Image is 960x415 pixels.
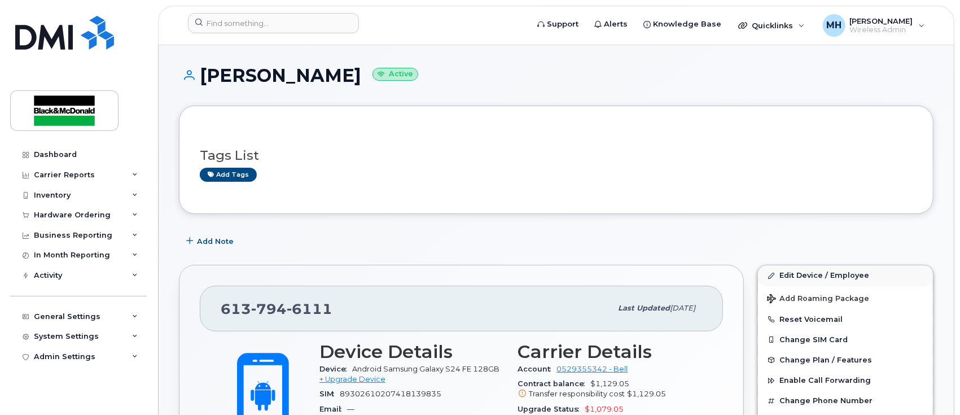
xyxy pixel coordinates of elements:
[758,309,933,330] button: Reset Voicemail
[518,342,703,362] h3: Carrier Details
[221,300,332,317] span: 613
[758,286,933,309] button: Add Roaming Package
[179,65,933,85] h1: [PERSON_NAME]
[319,375,385,383] a: + Upgrade Device
[197,236,234,247] span: Add Note
[628,390,667,398] span: $1,129.05
[518,405,585,413] span: Upgrade Status
[557,365,628,373] a: 0529355342 - Bell
[352,365,499,373] span: Android Samsung Galaxy S24 FE 128GB
[779,356,872,364] span: Change Plan / Features
[518,365,557,373] span: Account
[618,304,670,312] span: Last updated
[319,405,347,413] span: Email
[758,391,933,411] button: Change Phone Number
[758,330,933,350] button: Change SIM Card
[372,68,418,81] small: Active
[758,370,933,391] button: Enable Call Forwarding
[758,350,933,370] button: Change Plan / Features
[670,304,695,312] span: [DATE]
[319,342,505,362] h3: Device Details
[251,300,287,317] span: 794
[767,294,869,305] span: Add Roaming Package
[585,405,624,413] span: $1,079.05
[287,300,332,317] span: 6111
[200,148,913,163] h3: Tags List
[758,265,933,286] a: Edit Device / Employee
[779,377,871,385] span: Enable Call Forwarding
[200,168,257,182] a: Add tags
[347,405,354,413] span: —
[518,379,591,388] span: Contract balance
[529,390,625,398] span: Transfer responsibility cost
[319,390,340,398] span: SIM
[518,379,703,400] span: $1,129.05
[340,390,441,398] span: 89302610207418139835
[319,365,352,373] span: Device
[179,231,243,251] button: Add Note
